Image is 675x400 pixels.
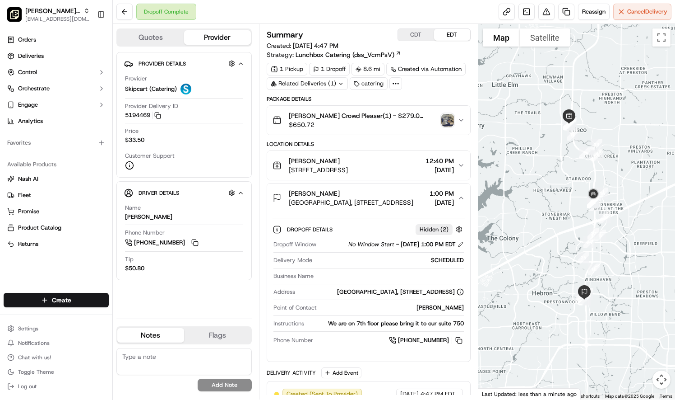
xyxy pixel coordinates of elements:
button: Provider [184,30,251,45]
span: Driver Details [139,189,179,197]
div: [PERSON_NAME][GEOGRAPHIC_DATA], [STREET_ADDRESS]1:00 PM[DATE] [267,212,470,362]
span: [DATE] [400,390,419,398]
button: [PERSON_NAME][GEOGRAPHIC_DATA], [STREET_ADDRESS]1:00 PM[DATE] [267,184,470,212]
span: 12:40 PM [425,156,454,165]
div: Strategy: [267,50,401,59]
button: Add Event [321,367,361,378]
span: Deliveries [18,52,44,60]
div: Available Products [4,157,109,172]
img: photo_proof_of_delivery image [441,114,454,127]
div: Start new chat [31,86,148,95]
span: Provider [125,75,147,83]
span: Control [18,68,37,76]
span: Settings [18,325,38,332]
button: Flags [184,328,251,343]
span: Created (Sent To Provider) [287,390,358,398]
button: Chat with us! [4,351,109,364]
div: 16 [596,207,615,226]
div: 13 [587,135,606,154]
span: Engage [18,101,38,109]
button: Orchestrate [4,81,109,96]
img: Nash [9,9,27,27]
p: Welcome 👋 [9,36,164,50]
div: 4 [559,114,578,133]
div: 15 [593,184,612,203]
span: Chat with us! [18,354,51,361]
div: $50.80 [125,264,144,273]
div: [PERSON_NAME] [125,213,172,221]
div: 💻 [76,132,83,139]
div: 28 [586,196,605,215]
div: Related Deliveries (1) [267,77,348,90]
span: [PHONE_NUMBER] [398,336,449,344]
div: Favorites [4,136,109,150]
span: [DATE] 1:00 PM EDT [401,240,456,249]
div: 33 [583,184,604,205]
button: Fleet [4,188,109,202]
div: 20 [574,290,593,309]
a: [PHONE_NUMBER] [389,335,464,345]
span: - [396,240,399,249]
span: [STREET_ADDRESS] [289,165,348,174]
a: Open this area in Google Maps (opens a new window) [481,388,510,400]
button: Promise [4,204,109,219]
div: [GEOGRAPHIC_DATA], [STREET_ADDRESS] [337,288,464,296]
span: [PERSON_NAME] [289,189,340,198]
a: 💻API Documentation [73,127,148,143]
button: Show street map [483,28,520,47]
a: Returns [7,240,105,248]
span: Reassign [582,8,606,16]
span: Tip [125,255,134,264]
img: Pei Wei Parent Org [7,7,22,22]
div: 1 Dropoff [309,63,350,75]
button: Product Catalog [4,221,109,235]
span: Price [125,127,139,135]
div: 📗 [9,132,16,139]
div: 21 [575,290,594,309]
button: Create [4,293,109,307]
span: 1:00 PM [430,189,454,198]
button: Show satellite imagery [520,28,570,47]
span: Customer Support [125,152,175,160]
a: Terms (opens in new tab) [660,394,672,399]
span: [PHONE_NUMBER] [134,239,185,247]
button: CancelDelivery [613,4,671,20]
button: Toggle fullscreen view [652,28,670,47]
div: 12 [587,145,606,164]
span: Address [273,288,295,296]
img: profile_skipcart_partner.png [180,84,191,94]
h3: Summary [267,31,303,39]
div: 23 [572,288,591,307]
div: 32 [583,193,602,212]
button: Map camera controls [652,371,670,389]
img: Google [481,388,510,400]
button: Hidden (2) [416,224,465,235]
span: [PERSON_NAME] Crowd Pleaser(1) - $279.0 [PERSON_NAME] Signature Package(1) - $209.0 [289,111,438,120]
span: [GEOGRAPHIC_DATA], [STREET_ADDRESS] [289,198,413,207]
div: 11 [576,144,595,163]
a: Product Catalog [7,224,105,232]
span: Hidden ( 2 ) [420,226,448,234]
div: 27 [584,224,603,243]
div: 22 [575,290,594,309]
span: Dropoff Window [273,240,316,249]
span: Map data ©2025 Google [605,394,654,399]
div: We are on 7th floor please bring it to our suite 750 [308,320,464,328]
button: Quotes [117,30,184,45]
span: Instructions [273,320,304,328]
button: Reassign [578,4,610,20]
span: Promise [18,207,39,216]
button: [EMAIL_ADDRESS][DOMAIN_NAME] [25,15,90,23]
div: Package Details [267,95,471,103]
span: [PERSON_NAME] [289,156,340,165]
button: [PERSON_NAME] Crowd Pleaser(1) - $279.0 [PERSON_NAME] Signature Package(1) - $209.0$650.72photo_p... [267,106,470,135]
span: Toggle Theme [18,368,54,376]
span: Provider Details [139,60,186,67]
span: Phone Number [273,336,313,344]
span: Orders [18,36,36,44]
span: Business Name [273,272,314,280]
span: Cancel Delivery [627,8,667,16]
button: Notifications [4,337,109,349]
div: 8.6 mi [351,63,384,75]
div: 10 [563,125,582,144]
